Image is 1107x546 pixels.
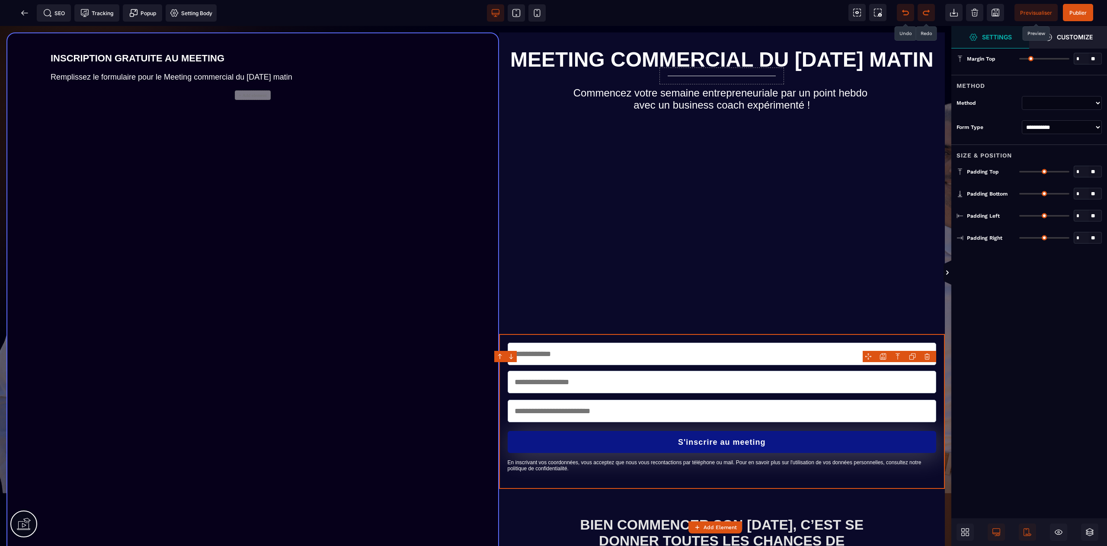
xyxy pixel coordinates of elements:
[80,9,113,17] span: Tracking
[967,234,1002,241] span: Padding Right
[967,168,999,175] span: Padding Top
[967,190,1008,197] span: Padding Bottom
[951,145,1107,161] div: Size & Position
[1069,10,1087,16] span: Publier
[1014,4,1058,21] span: Preview
[1081,524,1098,541] span: Open Layers
[957,99,1018,107] div: Method
[704,524,737,530] strong: Add Element
[982,34,1012,40] strong: Settings
[967,212,1000,219] span: Padding Left
[51,45,455,58] text: Remplissez le formulaire pour le Meeting commercial du [DATE] matin
[506,17,938,50] h1: MEETING COMMERCIAL DU [DATE] MATIN
[967,55,995,62] span: Margin Top
[957,123,1018,132] div: Form Type
[43,9,65,17] span: SEO
[1050,524,1067,541] span: Hide/Show Block
[170,9,212,17] span: Setting Body
[951,26,1029,48] span: Settings
[988,524,1005,541] span: Desktop Only
[848,4,866,21] span: View components
[957,524,974,541] span: Open Blocks
[508,431,936,446] text: En inscrivant vos coordonnées, vous acceptez que nous vous recontactions par téléphone ou mail. P...
[1020,10,1052,16] span: Previsualiser
[951,75,1107,91] div: Method
[1019,524,1036,541] span: Mobile Only
[129,9,156,17] span: Popup
[506,57,938,90] h2: Commencez votre semaine entrepreneuriale par un point hebdo avec un business coach expérimenté !
[51,25,455,40] text: INSCRIPTION GRATUITE AU MEETING
[1029,26,1107,48] span: Open Style Manager
[508,405,936,427] button: S'inscrire au meeting
[1057,34,1093,40] strong: Customize
[688,521,742,533] button: Add Element
[869,4,886,21] span: Screenshot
